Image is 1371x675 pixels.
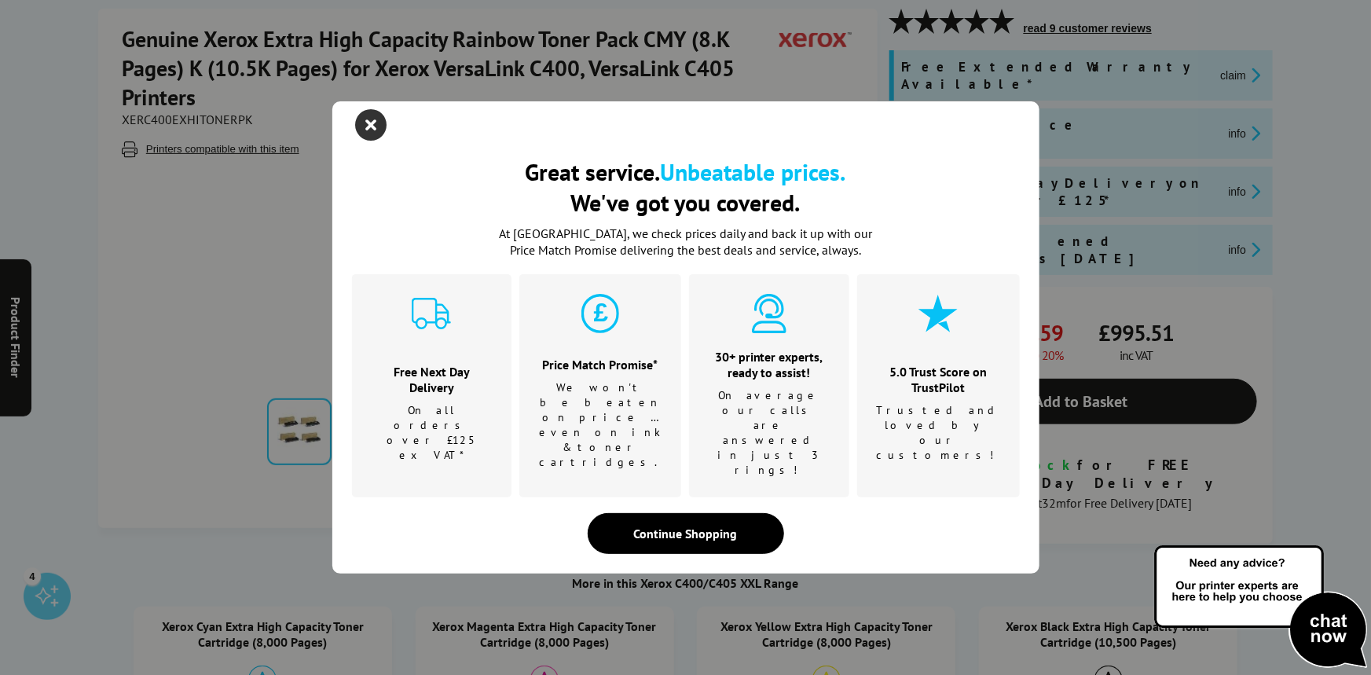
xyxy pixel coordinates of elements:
h2: Great service. We've got you covered. [352,156,1020,218]
div: Continue Shopping [588,513,784,554]
p: On average our calls are answered in just 3 rings! [709,388,830,478]
p: Trusted and loved by our customers! [877,403,1000,463]
p: We won't be beaten on price …even on ink & toner cartridges. [539,380,662,470]
p: At [GEOGRAPHIC_DATA], we check prices daily and back it up with our Price Match Promise deliverin... [489,226,882,259]
h3: 30+ printer experts, ready to assist! [709,349,830,380]
img: price-promise-cyan.svg [581,294,620,333]
button: close modal [360,113,383,137]
h3: Free Next Day Delivery [372,364,493,395]
img: Open Live Chat window [1151,543,1371,672]
b: Unbeatable prices. [661,156,846,187]
h3: Price Match Promise* [539,357,662,372]
img: star-cyan.svg [918,294,958,333]
h3: 5.0 Trust Score on TrustPilot [877,364,1000,395]
p: On all orders over £125 ex VAT* [372,403,493,463]
img: delivery-cyan.svg [412,294,451,333]
img: expert-cyan.svg [750,294,789,333]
